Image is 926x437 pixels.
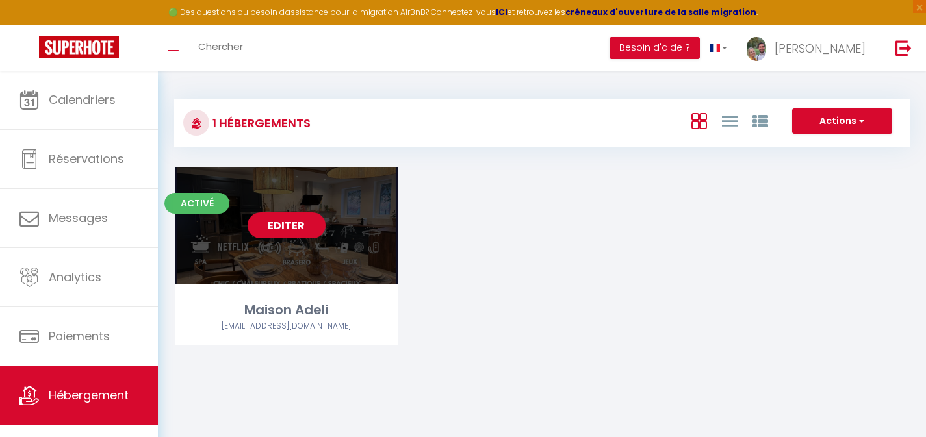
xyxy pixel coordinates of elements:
[722,110,738,131] a: Vue en Liste
[565,6,756,18] a: créneaux d'ouverture de la salle migration
[39,36,119,58] img: Super Booking
[10,5,49,44] button: Ouvrir le widget de chat LiveChat
[248,212,326,238] a: Editer
[747,37,766,61] img: ...
[49,210,108,226] span: Messages
[175,300,398,320] div: Maison Adeli
[49,151,124,167] span: Réservations
[737,25,882,71] a: ... [PERSON_NAME]
[198,40,243,53] span: Chercher
[792,108,892,134] button: Actions
[752,110,768,131] a: Vue par Groupe
[188,25,253,71] a: Chercher
[496,6,508,18] a: ICI
[164,193,229,214] span: Activé
[49,92,116,108] span: Calendriers
[895,40,912,56] img: logout
[610,37,700,59] button: Besoin d'aide ?
[209,108,311,138] h3: 1 Hébergements
[175,320,398,332] div: Airbnb
[49,328,110,344] span: Paiements
[691,110,707,131] a: Vue en Box
[49,387,129,403] span: Hébergement
[775,40,866,56] span: [PERSON_NAME]
[49,269,101,285] span: Analytics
